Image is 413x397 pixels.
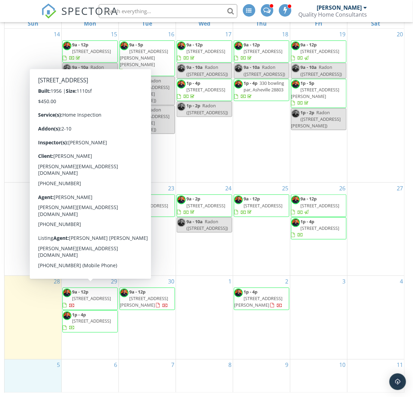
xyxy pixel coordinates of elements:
[120,295,168,308] span: [STREET_ADDRESS][PERSON_NAME]
[72,312,86,318] span: 1p - 4p
[62,195,118,217] a: 9a - 2p [STREET_ADDRESS]
[167,183,176,194] a: Go to September 23, 2025
[347,276,404,360] td: Go to October 4, 2025
[177,195,232,217] a: 9a - 2p [STREET_ADDRESS]
[224,183,233,194] a: Go to September 24, 2025
[234,42,282,61] a: 9a - 12p [STREET_ADDRESS]
[338,183,347,194] a: Go to September 26, 2025
[63,218,112,245] span: Radon ([STREET_ADDRESS][PERSON_NAME], [PERSON_NAME])
[301,64,317,70] span: 9a - 10a
[341,276,347,287] a: Go to October 3, 2025
[255,19,268,28] a: Thursday
[291,109,341,129] span: Radon ([STREET_ADDRESS][PERSON_NAME])
[291,196,300,204] img: 0b7a68672.jpg
[291,218,300,227] img: 0b7a68672.jpg
[52,276,61,287] a: Go to September 28, 2025
[291,87,340,99] span: [STREET_ADDRESS][PERSON_NAME]
[52,183,61,194] a: Go to September 21, 2025
[347,360,404,393] td: Go to October 11, 2025
[120,42,129,50] img: 0b7a68672.jpg
[186,218,228,231] span: Radon ([STREET_ADDRESS])
[301,48,340,54] span: [STREET_ADDRESS]
[72,64,88,70] span: 9a - 10a
[281,29,290,40] a: Go to September 18, 2025
[301,42,317,48] span: 9a - 12p
[177,102,186,111] img: 0b7a68672.jpg
[72,289,88,295] span: 9a - 12p
[244,202,282,209] span: [STREET_ADDRESS]
[63,196,71,204] img: 0b7a68672.jpg
[5,29,62,183] td: Go to September 14, 2025
[186,196,200,202] span: 9a - 2p
[177,79,232,101] a: 1p - 4p [STREET_ADDRESS]
[234,80,284,99] a: 1p - 4p 330 bowling par, Asheville 28803
[290,360,347,393] td: Go to October 10, 2025
[119,360,176,393] td: Go to October 7, 2025
[120,42,168,74] a: 9a - 5p [STREET_ADDRESS][PERSON_NAME][PERSON_NAME]
[5,183,62,276] td: Go to September 21, 2025
[281,183,290,194] a: Go to September 25, 2025
[291,109,300,118] img: 0b7a68672.jpg
[290,183,347,276] td: Go to September 26, 2025
[338,360,347,371] a: Go to October 10, 2025
[301,109,315,116] span: 1p - 2p
[63,312,111,331] a: 1p - 4p [STREET_ADDRESS]
[244,42,260,48] span: 9a - 12p
[167,29,176,40] a: Go to September 16, 2025
[395,183,404,194] a: Go to September 27, 2025
[291,42,300,50] img: 0b7a68672.jpg
[120,78,169,104] span: Radon ([STREET_ADDRESS][PERSON_NAME][PERSON_NAME])
[234,40,289,63] a: 9a - 12p [STREET_ADDRESS]
[72,295,111,301] span: [STREET_ADDRESS]
[317,4,362,11] div: [PERSON_NAME]
[291,79,346,108] a: 1p - 5p [STREET_ADDRESS][PERSON_NAME]
[62,288,118,310] a: 9a - 12p [STREET_ADDRESS]
[234,42,243,50] img: 0b7a68672.jpg
[234,80,243,89] img: 0b7a68672.jpg
[63,218,71,227] img: 0b7a68672.jpg
[301,218,315,225] span: 1p - 4p
[291,80,340,106] a: 1p - 5p [STREET_ADDRESS][PERSON_NAME]
[291,218,340,238] a: 1p - 4p [STREET_ADDRESS]
[395,29,404,40] a: Go to September 20, 2025
[177,42,225,61] a: 9a - 12p [STREET_ADDRESS]
[301,64,342,77] span: Radon ([STREET_ADDRESS])
[176,276,233,360] td: Go to October 1, 2025
[129,107,146,113] span: 9a - 10a
[284,360,290,371] a: Go to October 9, 2025
[389,373,406,390] div: Open Intercom Messenger
[299,11,367,18] div: Quality Home Consultants
[347,183,404,276] td: Go to September 27, 2025
[233,183,290,276] td: Go to September 25, 2025
[176,360,233,393] td: Go to October 8, 2025
[62,29,119,183] td: Go to September 15, 2025
[176,183,233,276] td: Go to September 24, 2025
[109,29,118,40] a: Go to September 15, 2025
[233,276,290,360] td: Go to October 2, 2025
[129,42,143,48] span: 9a - 5p
[234,289,243,297] img: 0b7a68672.jpg
[186,64,228,77] span: Radon ([STREET_ADDRESS])
[301,196,317,202] span: 9a - 12p
[72,202,111,209] span: [STREET_ADDRESS]
[63,196,111,215] a: 9a - 2p [STREET_ADDRESS]
[244,64,260,70] span: 9a - 10a
[186,48,225,54] span: [STREET_ADDRESS]
[234,289,282,308] a: 1p - 4p [STREET_ADDRESS][PERSON_NAME]
[301,225,340,231] span: [STREET_ADDRESS]
[5,360,62,393] td: Go to October 5, 2025
[395,360,404,371] a: Go to October 11, 2025
[186,218,203,225] span: 9a - 10a
[284,276,290,287] a: Go to October 2, 2025
[72,102,86,109] span: 1p - 2p
[177,64,186,73] img: 0b7a68672.jpg
[224,29,233,40] a: Go to September 17, 2025
[186,87,225,93] span: [STREET_ADDRESS]
[63,289,111,308] a: 9a - 12p [STREET_ADDRESS]
[63,102,71,111] img: 0b7a68672.jpg
[291,196,340,215] a: 9a - 12p [STREET_ADDRESS]
[170,360,176,371] a: Go to October 7, 2025
[63,42,71,50] img: 0b7a68672.jpg
[119,276,176,360] td: Go to September 30, 2025
[176,29,233,183] td: Go to September 17, 2025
